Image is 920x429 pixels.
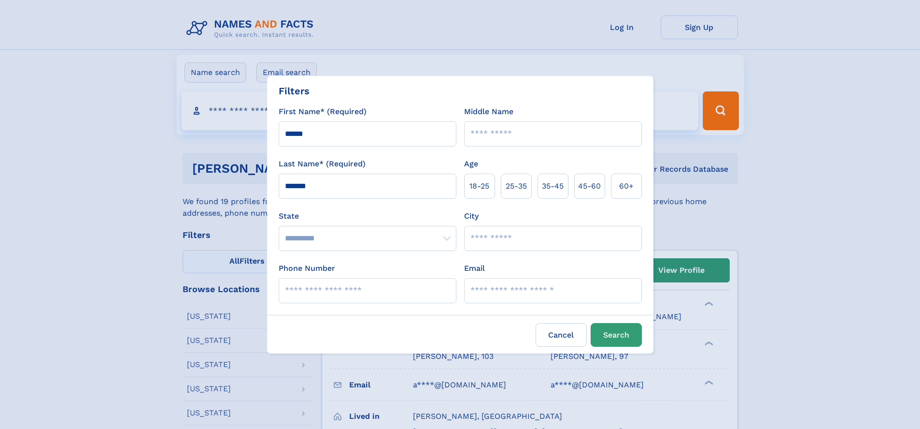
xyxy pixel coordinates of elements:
[464,106,513,118] label: Middle Name
[464,263,485,274] label: Email
[591,323,642,347] button: Search
[469,180,489,192] span: 18‑25
[279,84,310,98] div: Filters
[279,210,456,222] label: State
[542,180,564,192] span: 35‑45
[279,263,335,274] label: Phone Number
[464,210,479,222] label: City
[619,180,634,192] span: 60+
[279,106,367,118] label: First Name* (Required)
[536,323,587,347] label: Cancel
[464,158,478,170] label: Age
[506,180,527,192] span: 25‑35
[279,158,366,170] label: Last Name* (Required)
[578,180,601,192] span: 45‑60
